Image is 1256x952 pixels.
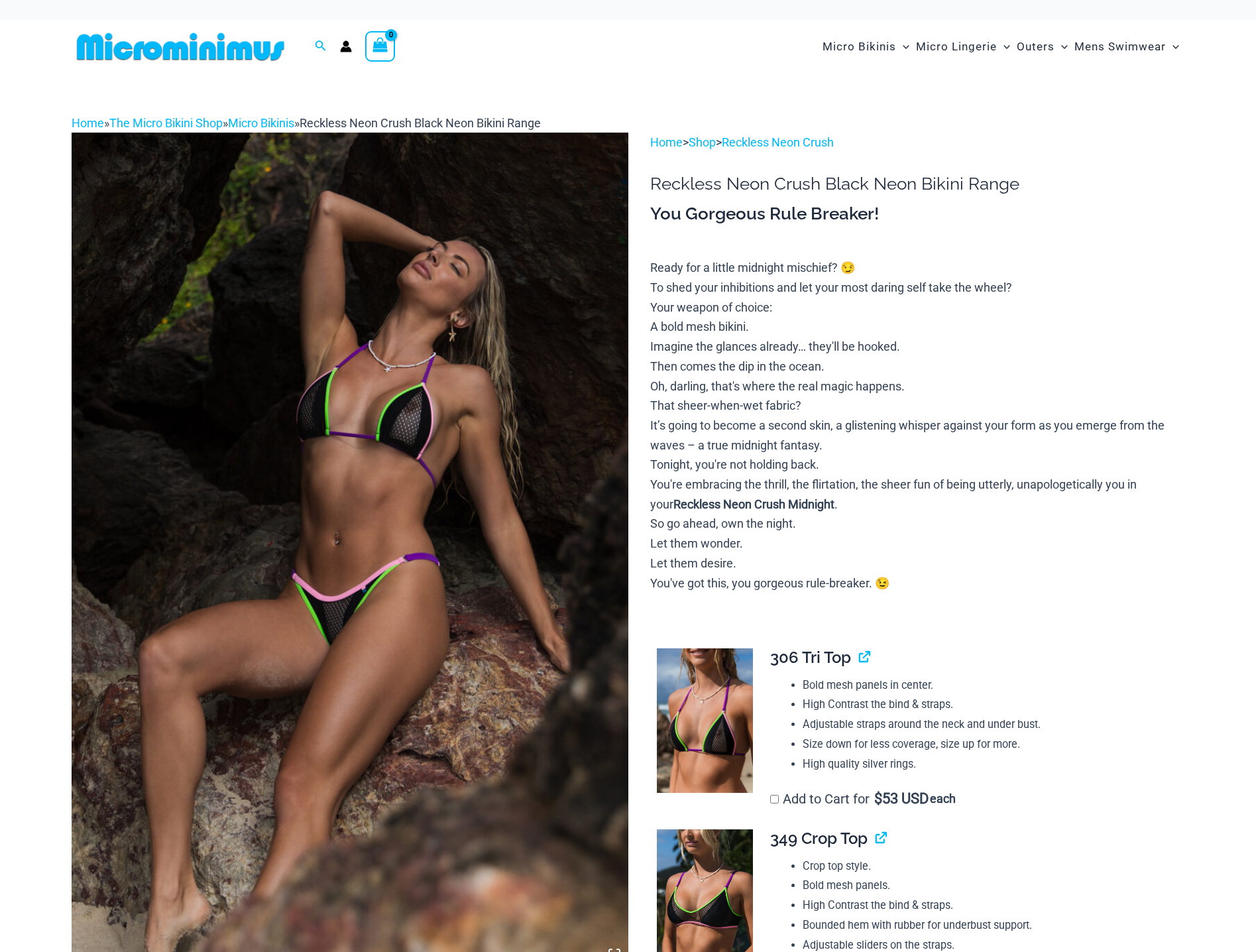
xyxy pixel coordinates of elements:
[803,735,1174,754] li: Size down for less coverage, size up for more.
[803,876,1174,896] li: Bold mesh panels.
[819,27,913,67] a: Micro BikinisMenu ToggleMenu Toggle
[228,116,294,130] a: Micro Bikinis
[72,116,541,130] span: » » »
[997,30,1010,64] span: Menu Toggle
[770,795,779,803] input: Add to Cart for$53 USD each
[72,32,290,62] img: MM SHOP LOGO FLAT
[803,695,1174,715] li: High Contrast the bind & straps.
[823,30,896,64] span: Micro Bikinis
[650,135,683,149] a: Home
[689,135,716,149] a: Shop
[1055,30,1068,64] span: Menu Toggle
[1013,27,1071,67] a: OutersMenu ToggleMenu Toggle
[340,40,352,52] a: Account icon link
[803,676,1174,695] li: Bold mesh panels in center.
[930,792,956,805] span: each
[1017,30,1055,64] span: Outers
[300,116,541,130] span: Reckless Neon Crush Black Neon Bikini Range
[803,916,1174,935] li: Bounded hem with rubber for underbust support.
[803,857,1174,876] li: Crop top style.
[874,790,882,807] span: $
[896,30,909,64] span: Menu Toggle
[650,174,1184,194] h1: Reckless Neon Crush Black Neon Bikini Range
[770,829,868,848] span: 349 Crop Top
[770,791,956,807] label: Add to Cart for
[916,30,997,64] span: Micro Lingerie
[315,38,327,55] a: Search icon link
[365,31,396,62] a: View Shopping Cart, empty
[650,258,1184,593] p: Ready for a little midnight mischief? 😏 To shed your inhibitions and let your most daring self ta...
[803,754,1174,774] li: High quality silver rings.
[803,715,1174,735] li: Adjustable straps around the neck and under bust.
[913,27,1013,67] a: Micro LingerieMenu ToggleMenu Toggle
[72,116,104,130] a: Home
[1071,27,1182,67] a: Mens SwimwearMenu ToggleMenu Toggle
[1166,30,1179,64] span: Menu Toggle
[650,133,1184,152] p: > >
[657,648,753,793] img: Reckless Neon Crush Black Neon 306 Tri Top
[874,792,929,805] span: 53 USD
[803,896,1174,916] li: High Contrast the bind & straps.
[722,135,834,149] a: Reckless Neon Crush
[817,25,1185,69] nav: Site Navigation
[650,203,1184,225] h3: You Gorgeous Rule Breaker!
[770,648,851,667] span: 306 Tri Top
[109,116,223,130] a: The Micro Bikini Shop
[673,497,834,511] b: Reckless Neon Crush Midnight
[1074,30,1166,64] span: Mens Swimwear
